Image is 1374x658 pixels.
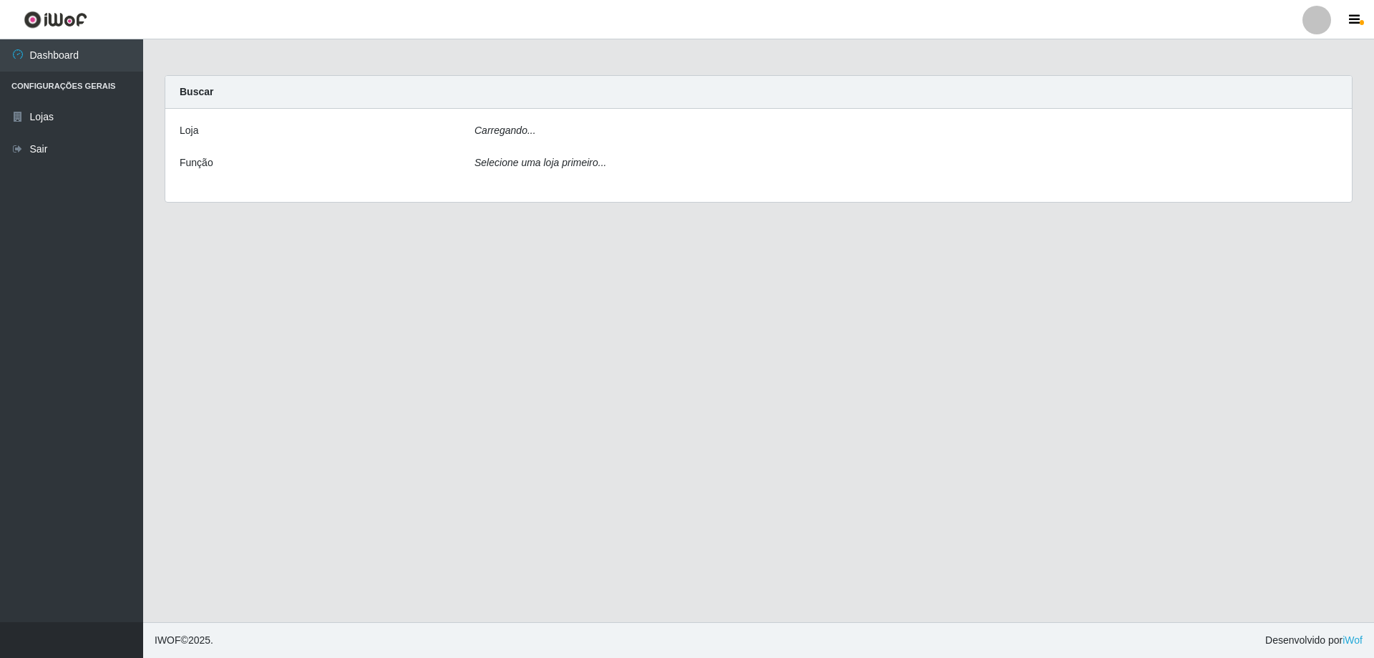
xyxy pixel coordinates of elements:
i: Carregando... [474,125,536,136]
img: CoreUI Logo [24,11,87,29]
span: Desenvolvido por [1265,633,1363,648]
label: Loja [180,123,198,138]
strong: Buscar [180,86,213,97]
span: © 2025 . [155,633,213,648]
a: iWof [1343,634,1363,646]
label: Função [180,155,213,170]
i: Selecione uma loja primeiro... [474,157,606,168]
span: IWOF [155,634,181,646]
